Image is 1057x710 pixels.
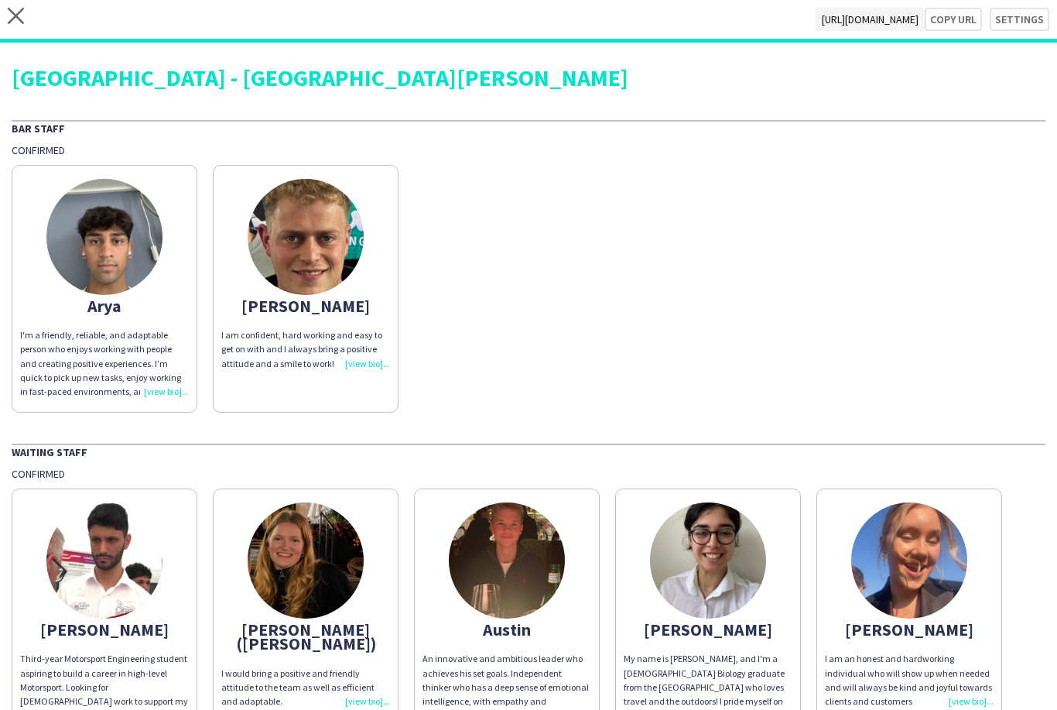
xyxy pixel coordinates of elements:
[650,502,766,619] img: thumb-68c166f395210.jpg
[20,328,189,399] div: I'm a friendly, reliable, and adaptable person who enjoys working with people and creating positi...
[624,623,792,636] div: [PERSON_NAME]
[20,299,189,313] div: Arya
[221,623,390,650] div: [PERSON_NAME] ([PERSON_NAME])
[825,652,994,708] div: I am an honest and hardworking individual who will show up when needed and will always be kind an...
[925,8,982,31] button: Copy url
[825,623,994,636] div: [PERSON_NAME]
[12,467,1045,481] div: Confirmed
[221,667,390,709] div: I would bring a positive and friendly attitude to the team as well as efficient and adaptable.
[851,502,967,619] img: thumb-68bb0a3da8e4d.jpeg
[12,120,1045,135] div: Bar Staff
[990,8,1049,31] button: Settings
[816,8,925,31] span: [URL][DOMAIN_NAME]
[422,623,591,636] div: Austin
[221,299,390,313] div: [PERSON_NAME]
[20,623,189,636] div: [PERSON_NAME]
[221,328,390,371] div: I am confident, hard working and easy to get on with and I always bring a positive attitude and a...
[12,444,1045,459] div: Waiting Staff
[12,143,1045,157] div: Confirmed
[449,502,565,619] img: thumb-68c3e588de8fd.jpeg
[248,179,364,295] img: thumb-68bea60873eea.jpeg
[46,179,162,295] img: thumb-68c14aa19f903.jpeg
[46,502,162,619] img: thumb-68cdbc9558f25.jpg
[248,502,364,619] img: thumb-68c7e787684de.jpeg
[12,66,1045,89] div: [GEOGRAPHIC_DATA] - [GEOGRAPHIC_DATA][PERSON_NAME]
